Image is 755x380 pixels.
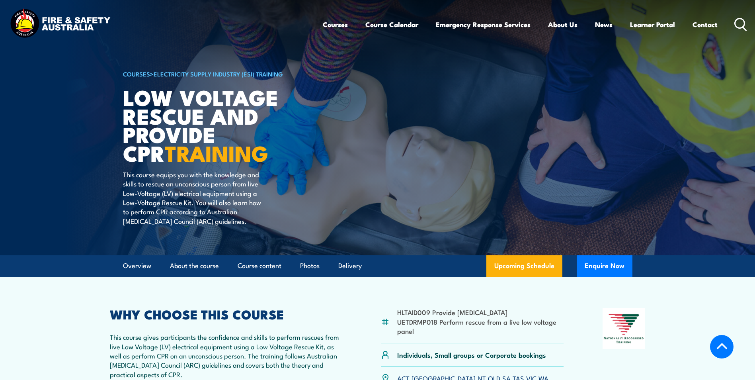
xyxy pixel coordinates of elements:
[365,14,418,35] a: Course Calendar
[577,255,632,277] button: Enquire Now
[300,255,320,276] a: Photos
[110,332,342,379] p: This course gives participants the confidence and skills to perform rescues from live Low Voltage...
[123,170,268,225] p: This course equips you with the knowledge and skills to rescue an unconscious person from live Lo...
[123,255,151,276] a: Overview
[397,350,546,359] p: Individuals, Small groups or Corporate bookings
[123,69,150,78] a: COURSES
[630,14,675,35] a: Learner Portal
[397,317,564,336] li: UETDRMP018 Perform rescue from a live low voltage panel
[548,14,577,35] a: About Us
[123,69,320,78] h6: >
[397,308,564,317] li: HLTAID009 Provide [MEDICAL_DATA]
[486,255,562,277] a: Upcoming Schedule
[323,14,348,35] a: Courses
[603,308,646,349] img: Nationally Recognised Training logo.
[238,255,281,276] a: Course content
[154,69,283,78] a: Electricity Supply Industry (ESI) Training
[436,14,531,35] a: Emergency Response Services
[123,88,320,162] h1: Low Voltage Rescue and Provide CPR
[110,308,342,319] h2: WHY CHOOSE THIS COURSE
[165,136,268,169] strong: TRAINING
[693,14,718,35] a: Contact
[170,255,219,276] a: About the course
[595,14,613,35] a: News
[338,255,362,276] a: Delivery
